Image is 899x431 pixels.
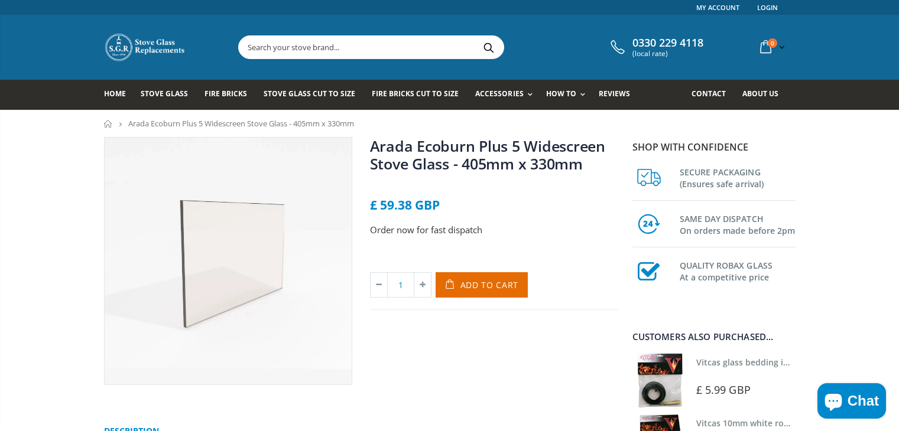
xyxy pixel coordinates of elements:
[141,89,188,99] span: Stove Glass
[475,89,523,99] span: Accessories
[128,118,354,129] span: Arada Ecoburn Plus 5 Widescreen Stove Glass - 405mm x 330mm
[205,80,256,110] a: Fire Bricks
[599,89,630,99] span: Reviews
[680,257,796,283] h3: QUALITY ROBAX GLASS At a competitive price
[632,140,796,154] p: Shop with confidence
[370,136,605,174] a: Arada Ecoburn Plus 5 Widescreen Stove Glass - 405mm x 330mm
[370,197,440,213] span: £ 59.38 GBP
[692,80,735,110] a: Contact
[460,279,519,290] span: Add to Cart
[608,37,703,58] a: 0330 229 4118 (local rate)
[436,272,528,298] button: Add to Cart
[742,80,787,110] a: About us
[476,36,502,58] button: Search
[104,80,135,110] a: Home
[475,80,538,110] a: Accessories
[141,80,197,110] a: Stove Glass
[372,89,459,99] span: Fire Bricks Cut To Size
[632,37,703,50] span: 0330 229 4118
[264,80,364,110] a: Stove Glass Cut To Size
[632,353,687,408] img: Vitcas stove glass bedding in tape
[680,164,796,190] h3: SECURE PACKAGING (Ensures safe arrival)
[104,32,187,62] img: Stove Glass Replacement
[104,89,126,99] span: Home
[632,50,703,58] span: (local rate)
[696,383,751,397] span: £ 5.99 GBP
[105,138,352,384] img: Rectangularstoveglass_wider_b718d905-c09c-4494-b0f4-cf14a523856f_800x_crop_center.jpg
[692,89,726,99] span: Contact
[370,223,618,237] p: Order now for fast dispatch
[239,36,636,58] input: Search your stove brand...
[755,35,787,58] a: 0
[768,38,777,48] span: 0
[104,120,113,128] a: Home
[372,80,468,110] a: Fire Bricks Cut To Size
[264,89,355,99] span: Stove Glass Cut To Size
[680,211,796,237] h3: SAME DAY DISPATCH On orders made before 2pm
[205,89,247,99] span: Fire Bricks
[632,332,796,341] div: Customers also purchased...
[814,383,890,422] inbox-online-store-chat: Shopify online store chat
[599,80,639,110] a: Reviews
[546,89,576,99] span: How To
[742,89,778,99] span: About us
[546,80,591,110] a: How To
